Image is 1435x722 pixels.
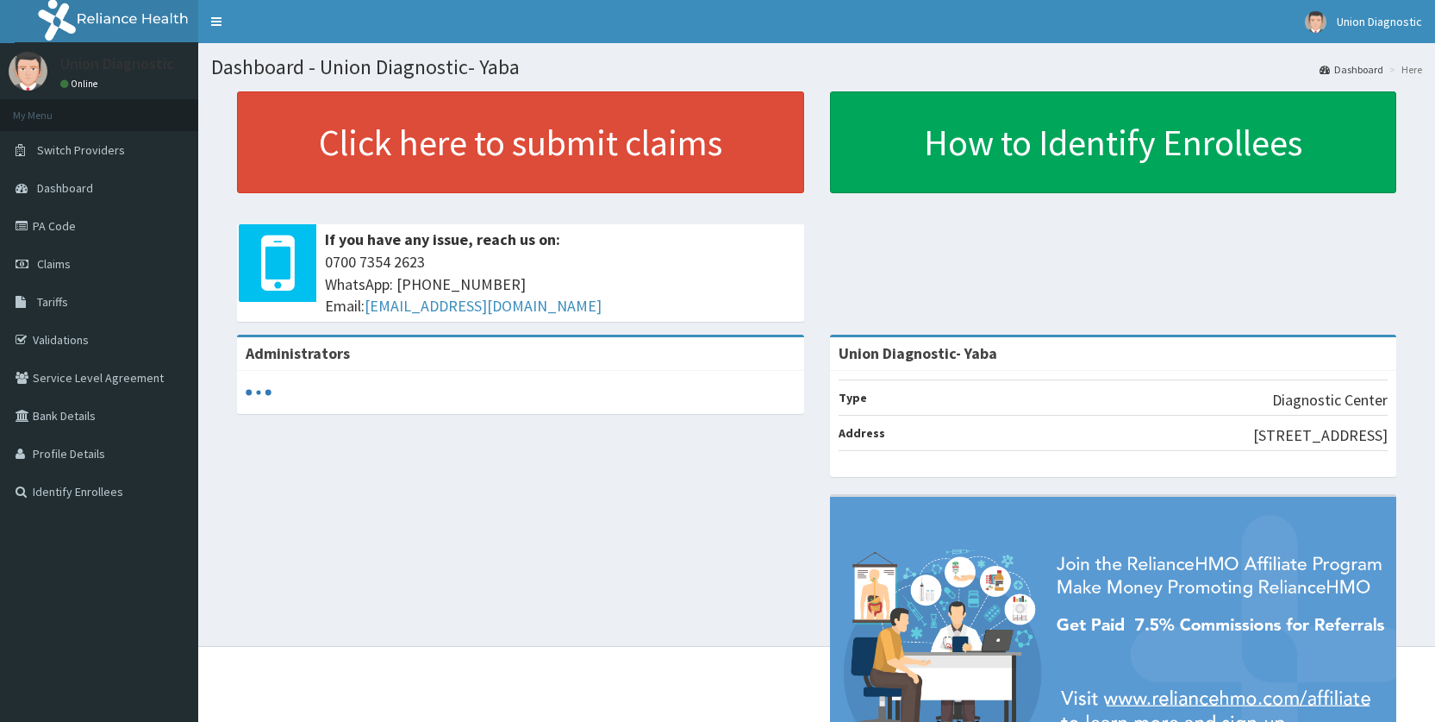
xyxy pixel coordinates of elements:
[839,425,885,441] b: Address
[1320,62,1383,77] a: Dashboard
[60,56,174,72] p: Union Diagnostic
[830,91,1397,193] a: How to Identify Enrollees
[839,390,867,405] b: Type
[246,380,271,405] svg: audio-loading
[839,343,997,363] strong: Union Diagnostic- Yaba
[325,229,560,249] b: If you have any issue, reach us on:
[365,296,602,316] a: [EMAIL_ADDRESS][DOMAIN_NAME]
[1272,389,1388,411] p: Diagnostic Center
[211,56,1422,78] h1: Dashboard - Union Diagnostic- Yaba
[37,256,71,272] span: Claims
[37,180,93,196] span: Dashboard
[60,78,102,90] a: Online
[237,91,804,193] a: Click here to submit claims
[1253,424,1388,447] p: [STREET_ADDRESS]
[246,343,350,363] b: Administrators
[1305,11,1326,33] img: User Image
[325,251,795,317] span: 0700 7354 2623 WhatsApp: [PHONE_NUMBER] Email:
[37,294,68,310] span: Tariffs
[9,52,47,91] img: User Image
[1385,62,1422,77] li: Here
[37,142,125,158] span: Switch Providers
[1337,14,1422,29] span: Union Diagnostic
